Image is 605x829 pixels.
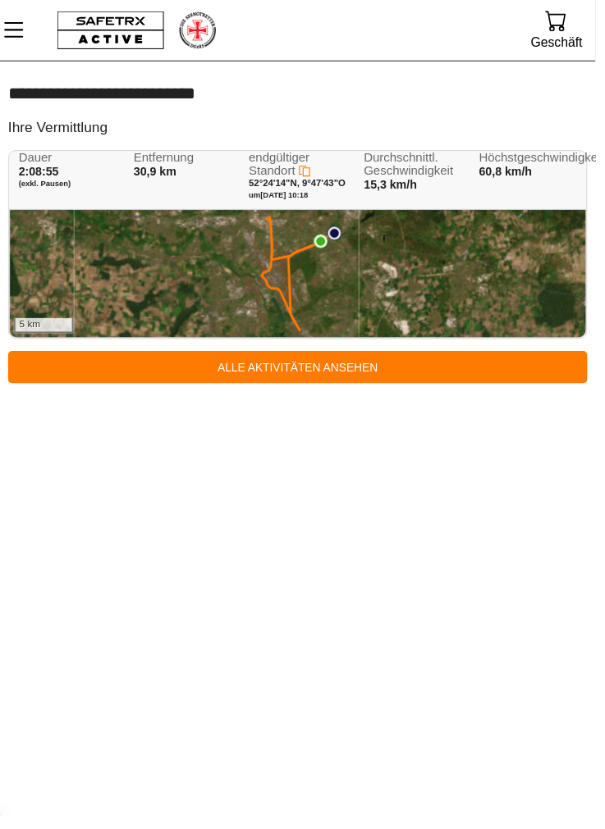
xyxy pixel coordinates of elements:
[332,230,347,244] img: PathStart.svg
[19,153,53,166] font: Dauer
[181,11,221,51] img: RescueLogo.png
[319,238,333,253] img: PathEnd.svg
[136,153,197,166] font: Entfernung
[20,324,41,335] font: 5 km
[253,181,351,191] font: 52°24'14"N, 9°47'43"O
[136,167,180,180] font: 30,9 km
[19,167,60,180] font: 2:08:55
[8,121,109,138] font: Ihre Vermittlung
[264,194,313,203] font: [DATE] 10:18
[253,153,314,180] font: endgültiger Standort
[370,153,461,180] font: Durchschnittl. Geschwindigkeit
[487,167,541,180] font: 60,8 km/h
[253,194,264,203] font: um
[370,181,424,194] font: 15,3 km/h
[8,357,597,389] a: Alle Aktivitäten ansehen
[539,36,592,50] font: Geschäft
[221,367,383,380] font: Alle Aktivitäten ansehen
[19,182,72,191] font: (exkl. Pausen)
